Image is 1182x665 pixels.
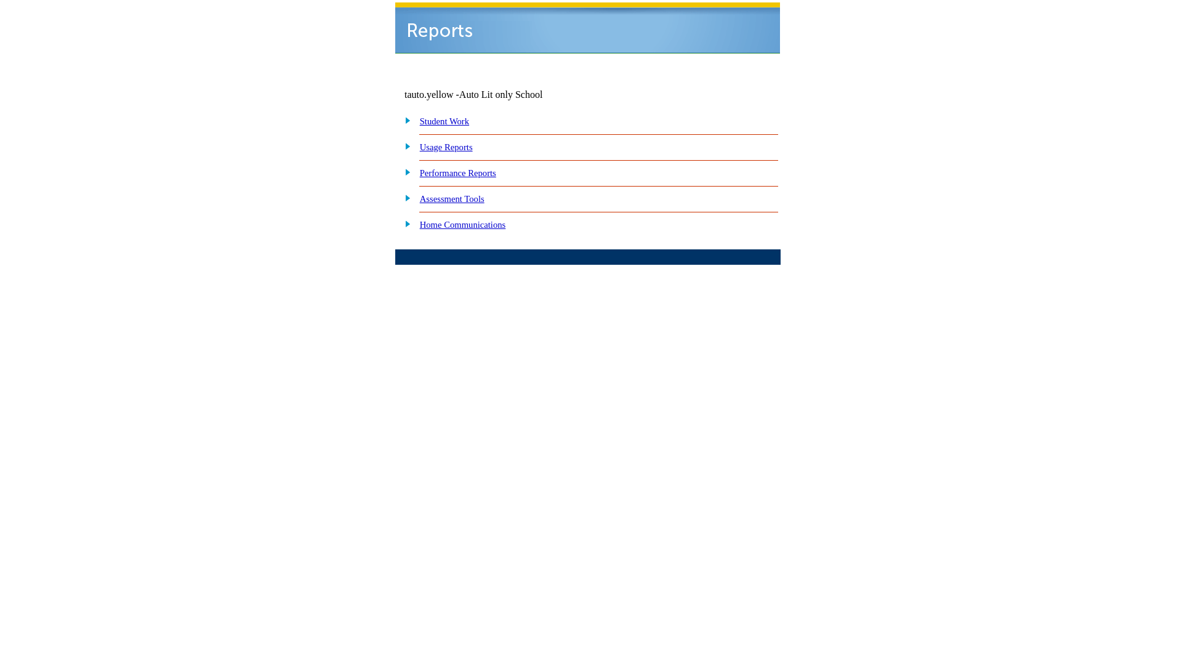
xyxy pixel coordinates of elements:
[420,168,496,178] a: Performance Reports
[420,194,484,204] a: Assessment Tools
[404,89,631,100] td: tauto.yellow -
[395,2,780,54] img: header
[398,218,411,229] img: plus.gif
[420,142,473,152] a: Usage Reports
[420,220,506,230] a: Home Communications
[398,140,411,151] img: plus.gif
[398,192,411,203] img: plus.gif
[398,166,411,177] img: plus.gif
[398,115,411,126] img: plus.gif
[459,89,543,100] nobr: Auto Lit only School
[420,116,469,126] a: Student Work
